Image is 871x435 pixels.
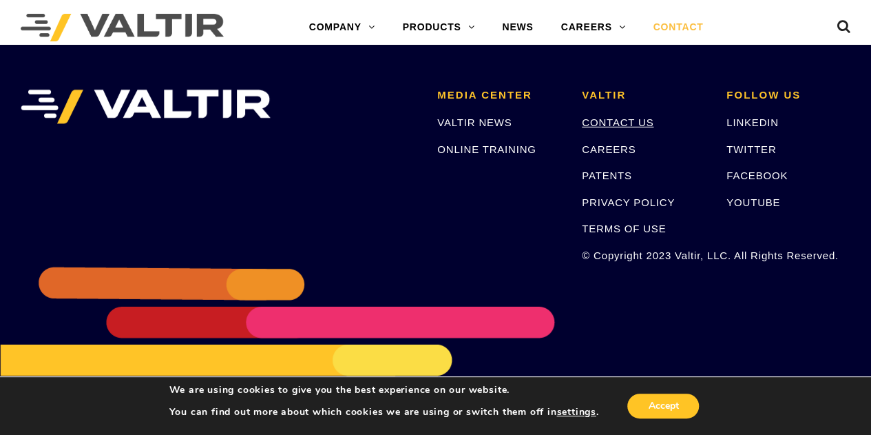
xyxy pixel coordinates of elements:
[582,196,675,208] a: PRIVACY POLICY
[639,14,717,41] a: CONTACT
[726,90,850,101] h2: FOLLOW US
[437,90,561,101] h2: MEDIA CENTER
[21,14,224,41] img: Valtir
[582,223,666,234] a: TERMS OF USE
[556,406,596,418] button: settings
[726,170,788,181] a: FACEBOOK
[488,14,547,41] a: NEWS
[169,406,599,418] p: You can find out more about which cookies we are using or switch them off in .
[437,117,512,128] a: VALTIR NEWS
[582,247,706,263] p: © Copyright 2023 Valtir, LLC. All Rights Reserved.
[582,143,636,155] a: CAREERS
[582,117,653,128] a: CONTACT US
[21,90,271,124] img: VALTIR
[627,394,699,418] button: Accept
[437,143,536,155] a: ONLINE TRAINING
[169,384,599,396] p: We are using cookies to give you the best experience on our website.
[295,14,389,41] a: COMPANY
[389,14,489,41] a: PRODUCTS
[726,196,780,208] a: YOUTUBE
[726,143,776,155] a: TWITTER
[582,170,632,181] a: PATENTS
[726,117,779,128] a: LINKEDIN
[547,14,640,41] a: CAREERS
[582,90,706,101] h2: VALTIR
